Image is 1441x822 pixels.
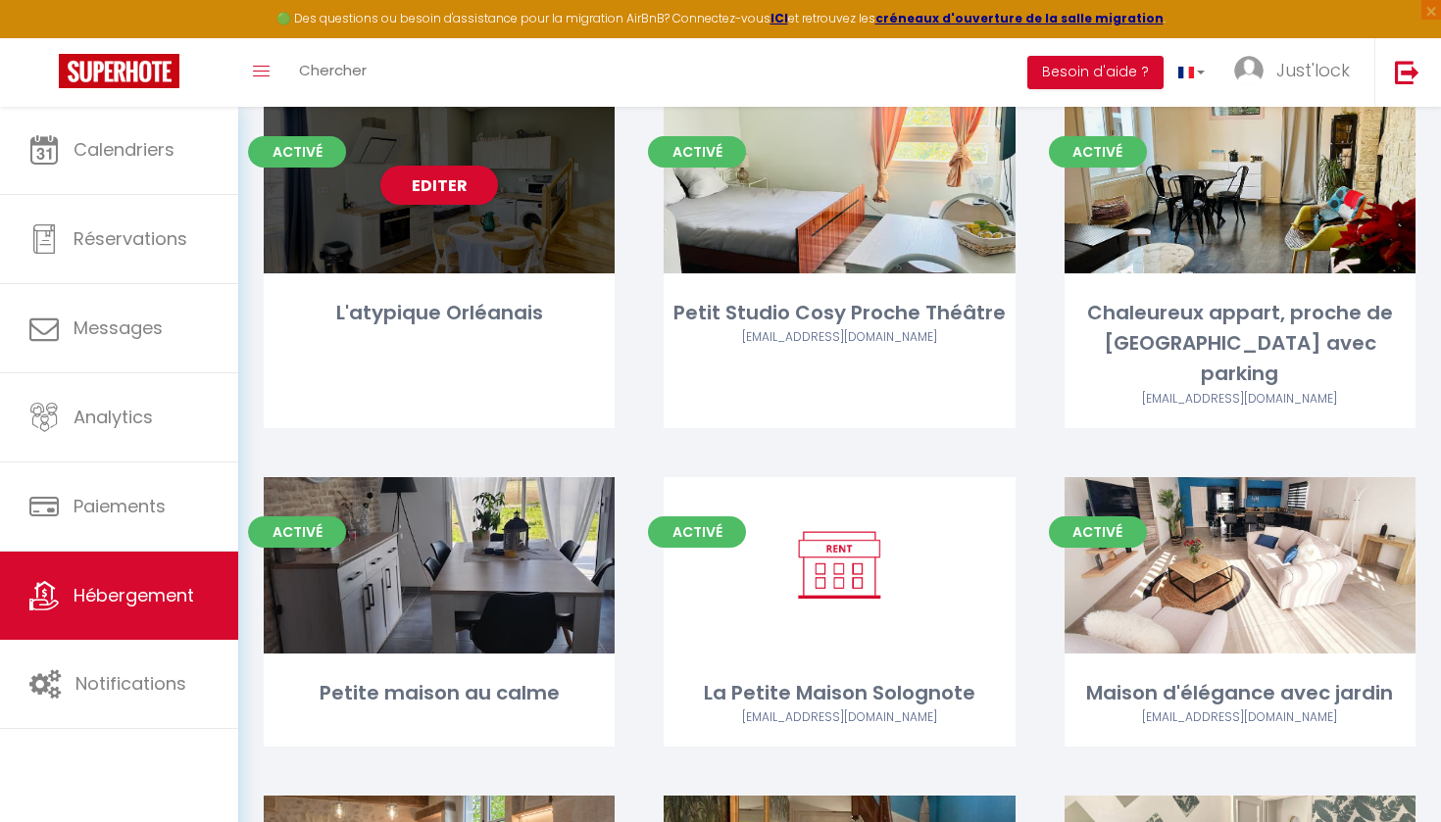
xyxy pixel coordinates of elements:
[664,708,1015,727] div: Airbnb
[264,298,615,328] div: L'atypique Orléanais
[75,671,186,696] span: Notifications
[1049,136,1147,168] span: Activé
[248,516,346,548] span: Activé
[74,494,166,518] span: Paiements
[664,678,1015,708] div: La Petite Maison Solognote
[248,136,346,168] span: Activé
[648,516,746,548] span: Activé
[74,405,153,429] span: Analytics
[74,226,187,251] span: Réservations
[1065,298,1416,390] div: Chaleureux appart, proche de [GEOGRAPHIC_DATA] avec parking
[1219,38,1374,107] a: ... Just'lock
[74,137,174,162] span: Calendriers
[380,166,498,205] a: Editer
[1276,58,1350,82] span: Just'lock
[74,315,163,340] span: Messages
[1395,60,1419,84] img: logout
[664,298,1015,328] div: Petit Studio Cosy Proche Théâtre
[284,38,381,107] a: Chercher
[264,678,615,708] div: Petite maison au calme
[1049,516,1147,548] span: Activé
[1065,390,1416,409] div: Airbnb
[1065,678,1416,708] div: Maison d'élégance avec jardin
[59,54,179,88] img: Super Booking
[74,583,194,607] span: Hébergement
[16,8,75,67] button: Ouvrir le widget de chat LiveChat
[1234,56,1264,85] img: ...
[664,328,1015,347] div: Airbnb
[875,10,1164,26] a: créneaux d'ouverture de la salle migration
[648,136,746,168] span: Activé
[1027,56,1164,89] button: Besoin d'aide ?
[770,10,788,26] a: ICI
[1065,708,1416,727] div: Airbnb
[299,60,367,80] span: Chercher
